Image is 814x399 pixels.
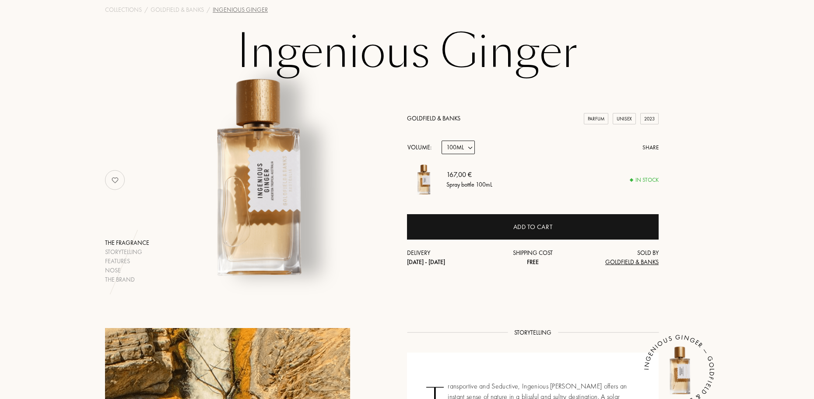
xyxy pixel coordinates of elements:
div: 167,00 € [446,169,492,180]
h1: Ingenious Ginger [188,28,626,76]
div: / [207,5,210,14]
div: The fragrance [105,238,149,247]
div: Spray bottle 100mL [446,180,492,189]
span: [DATE] - [DATE] [407,258,445,266]
img: no_like_p.png [106,171,124,189]
div: In stock [630,176,659,184]
div: Share [642,143,659,152]
div: Add to cart [513,222,553,232]
div: The brand [105,275,149,284]
a: Collections [105,5,142,14]
div: Unisex [613,113,636,125]
span: Goldfield & Banks [605,258,659,266]
div: Sold by [575,248,659,267]
div: / [144,5,148,14]
div: Features [105,257,149,266]
div: Volume: [407,141,436,154]
div: Shipping cost [491,248,575,267]
a: Goldfield & Banks [151,5,204,14]
div: Ingenious Ginger [213,5,268,14]
div: Parfum [584,113,608,125]
div: Delivery [407,248,491,267]
img: Ingenious Ginger [653,344,705,396]
img: Ingenious Ginger Goldfield & Banks [148,67,365,284]
a: Goldfield & Banks [407,114,460,122]
span: Free [527,258,539,266]
img: Ingenious Ginger Goldfield & Banks [407,163,440,196]
div: 2023 [640,113,659,125]
div: Nose [105,266,149,275]
div: Storytelling [105,247,149,257]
